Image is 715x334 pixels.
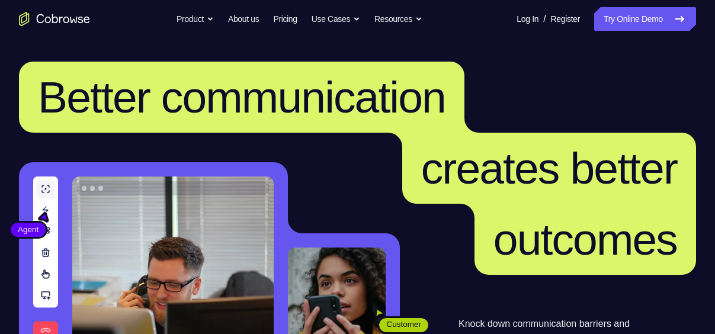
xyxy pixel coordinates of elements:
[273,7,297,31] a: Pricing
[38,72,445,122] span: Better communication
[19,12,90,26] a: Go to the home page
[551,7,580,31] a: Register
[312,7,360,31] button: Use Cases
[594,7,696,31] a: Try Online Demo
[228,7,259,31] a: About us
[421,143,677,193] span: creates better
[517,7,538,31] a: Log In
[177,7,214,31] button: Product
[374,7,422,31] button: Resources
[543,12,546,26] span: /
[493,214,677,264] span: outcomes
